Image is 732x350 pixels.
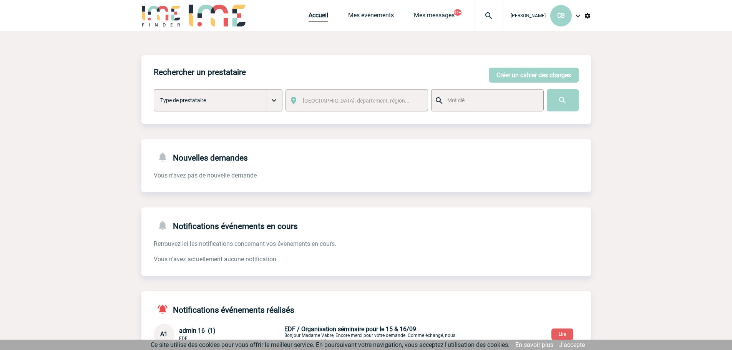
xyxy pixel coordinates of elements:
[284,325,465,343] p: Bonjour Madame Vabre, Encore merci pour votre demande. Comme échangé, nous sommes au regret de ne...
[547,89,579,111] input: Submit
[154,330,465,337] a: A1 admin 16 (1) EDF EDF / Organisation séminaire pour le 15 & 16/09Bonjour Madame Vabre, Encore m...
[154,172,257,179] span: Vous n'avez pas de nouvelle demande
[445,95,536,105] input: Mot clé
[151,341,510,348] span: Ce site utilise des cookies pour vous offrir le meilleur service. En poursuivant votre navigation...
[157,220,173,231] img: notifications-24-px-g.png
[284,325,416,333] span: EDF / Organisation séminaire pour le 15 & 16/09
[154,255,276,263] span: Vous n'avez actuellement aucune notification
[154,220,298,231] h4: Notifications événements en cours
[141,5,181,27] img: IME-Finder
[154,324,591,345] div: Conversation privée : Client - Agence
[559,341,585,348] a: J'accepte
[454,9,461,16] button: 99+
[511,13,546,18] span: [PERSON_NAME]
[157,304,173,315] img: notifications-active-24-px-r.png
[154,68,246,77] h4: Rechercher un prestataire
[303,98,410,104] span: [GEOGRAPHIC_DATA], département, région...
[348,12,394,22] a: Mes événements
[179,336,188,341] span: EDF
[160,330,168,338] span: A1
[154,151,248,163] h4: Nouvelles demandes
[154,240,336,247] span: Retrouvez ici les notifications concernant vos évenements en cours.
[154,304,294,315] h4: Notifications événements réalisés
[179,327,216,334] span: admin 16 (1)
[515,341,553,348] a: En savoir plus
[157,151,173,163] img: notifications-24-px-g.png
[557,12,565,19] span: CB
[551,328,573,340] button: Lire
[309,12,328,22] a: Accueil
[414,12,455,22] a: Mes messages
[545,330,579,337] a: Lire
